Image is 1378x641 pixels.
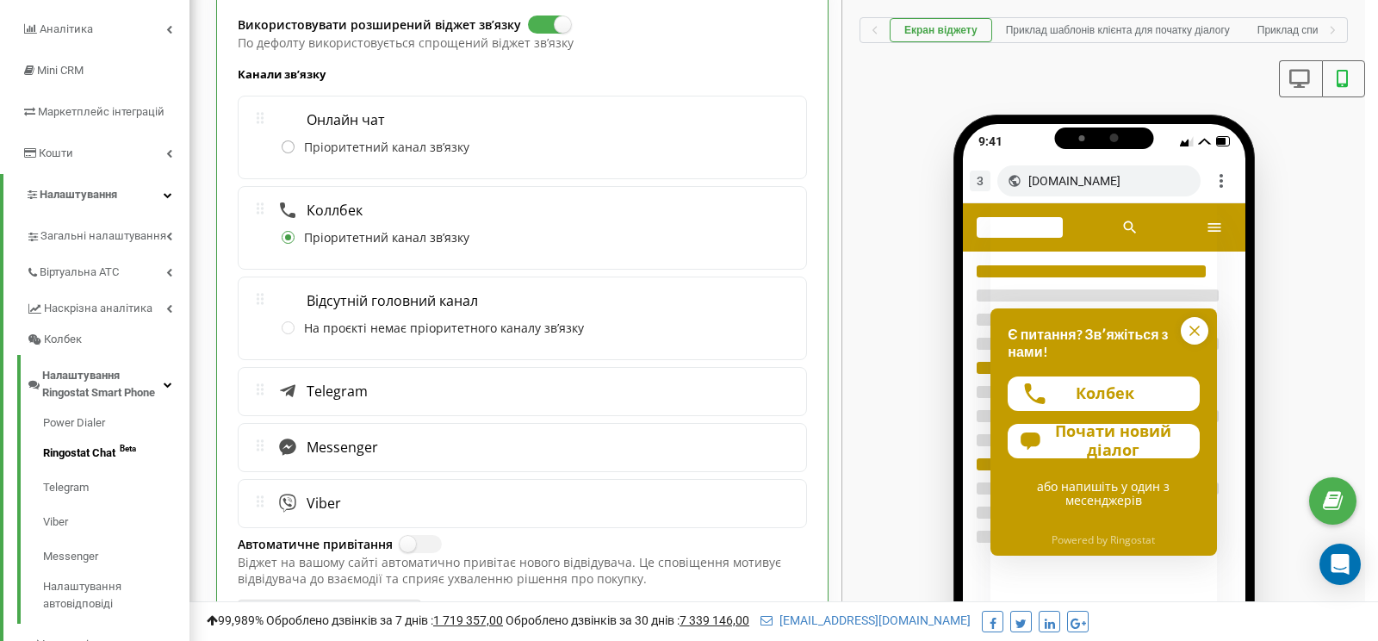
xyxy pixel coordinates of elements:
[1008,326,1199,358] h2: Є питання? Звʼяжіться з нами!
[43,436,189,470] a: Ringostat ChatBeta
[298,292,478,309] span: Відсутній головний канал
[433,613,503,627] u: 1 719 357,00
[44,300,152,317] span: Наскрізна аналітика
[298,383,368,400] span: Telegram
[26,288,189,324] a: Наскрізна аналітика
[43,470,189,505] a: Telegram
[1319,544,1361,585] div: Open Intercom Messenger
[26,355,189,408] a: Налаштування Ringostat Smart Phone
[44,331,82,348] span: Колбек
[1110,532,1155,547] a: Ringostat
[298,111,385,128] span: Онлайн чат
[977,172,984,190] span: 3
[40,227,166,245] span: Загальні налаштування
[238,16,521,34] label: Використовувати розширений віджет звʼязку
[238,554,807,588] p: Віджет на вашому сайті автоматично привітає нового відвідувача. Це сповіщення мотивує відвідувача...
[37,64,84,77] span: Mini CRM
[506,613,749,627] span: Оброблено дзвінків за 30 днів :
[26,252,189,288] a: Віртуальна АТС
[298,202,363,219] span: Коллбек
[26,215,189,252] a: Загальні налаштування
[282,140,469,157] label: Пріоритетний канал звʼязку
[43,505,189,539] a: Viber
[978,133,1002,150] div: 9:41
[238,64,807,84] p: Канали звʼязку
[238,535,393,554] label: Автоматичне привітання
[42,367,164,401] span: Налаштування Ringostat Smart Phone
[238,34,807,52] p: По дефолту використовується спрощений віджет звʼязку
[1040,422,1187,459] span: Почати новий діалог
[40,188,117,201] span: Налаштування
[207,613,264,627] span: 99,989%
[282,320,584,338] label: На проєкті немає пріоритетного каналу звʼязку
[3,174,189,215] a: Налаштування
[38,105,164,118] span: Маркетплейс інтеграцій
[1076,384,1134,403] span: Колбек
[43,574,189,613] a: Налаштування автовідповіді
[760,613,971,627] a: [EMAIL_ADDRESS][DOMAIN_NAME]
[680,613,749,627] u: 7 339 146,00
[992,18,1244,42] button: Приклад шаблонів клієнта для початку діалогу
[40,22,93,35] span: Аналiтика
[298,495,341,512] span: Viber
[1008,377,1199,411] button: Колбек
[43,414,189,436] a: Power Dialer
[1008,424,1199,458] button: Почати новий діалог
[43,539,189,574] a: Messenger
[298,439,378,456] span: Messenger
[282,230,469,247] label: Пріоритетний канал звʼязку
[1008,534,1199,546] div: Powered by
[40,264,119,281] span: Віртуальна АТС
[26,324,189,355] a: Колбек
[39,146,73,159] span: Кошти
[1028,172,1190,190] div: [DOMAIN_NAME]
[266,613,503,627] span: Оброблено дзвінків за 7 днів :
[890,18,992,42] button: Екран віджету
[1008,480,1199,509] div: або напишіть у один з месенджерів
